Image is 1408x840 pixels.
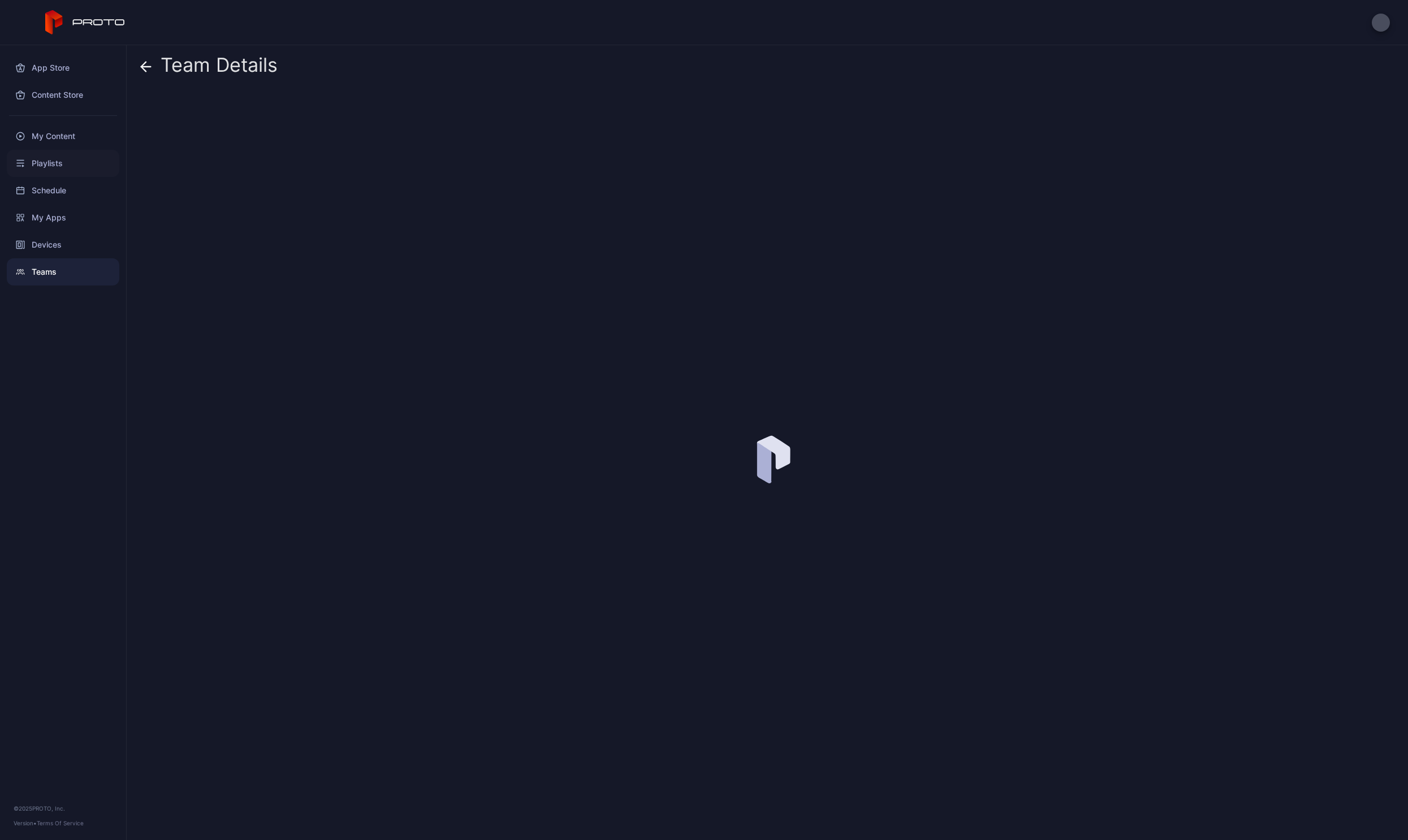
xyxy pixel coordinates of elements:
a: Devices [7,231,119,258]
a: App Store [7,54,119,81]
a: Content Store [7,81,119,109]
a: Playlists [7,150,119,177]
a: My Apps [7,204,119,231]
a: Terms Of Service [37,820,84,826]
span: Version • [14,820,37,826]
a: My Content [7,123,119,150]
a: Teams [7,258,119,285]
div: Team Details [140,54,278,81]
a: Schedule [7,177,119,204]
div: © 2025 PROTO, Inc. [14,804,113,813]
